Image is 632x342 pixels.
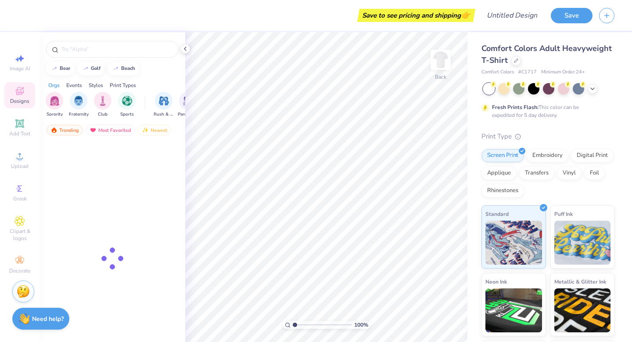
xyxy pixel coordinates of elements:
[47,125,83,135] div: Trending
[10,98,29,105] span: Designs
[481,149,524,162] div: Screen Print
[178,92,198,118] div: filter for Parent's Weekend
[359,9,473,22] div: Save to see pricing and shipping
[435,73,446,81] div: Back
[518,69,537,76] span: # C1717
[46,92,63,118] button: filter button
[481,167,517,180] div: Applique
[94,92,111,118] button: filter button
[89,81,103,89] div: Styles
[481,69,514,76] span: Comfort Colors
[159,96,169,106] img: Rush & Bid Image
[77,62,104,75] button: golf
[138,125,171,135] div: Newest
[91,66,101,71] div: golf
[118,92,136,118] button: filter button
[90,127,97,133] img: most_fav.gif
[32,315,64,323] strong: Need help?
[94,92,111,118] div: filter for Club
[50,96,60,106] img: Sorority Image
[118,92,136,118] div: filter for Sports
[485,288,542,332] img: Neon Ink
[69,92,89,118] button: filter button
[66,81,82,89] div: Events
[485,209,509,218] span: Standard
[461,10,470,20] span: 👉
[46,92,63,118] div: filter for Sorority
[183,96,193,106] img: Parent's Weekend Image
[557,167,582,180] div: Vinyl
[51,66,58,71] img: trend_line.gif
[122,96,132,106] img: Sports Image
[46,62,74,75] button: bear
[554,221,611,265] img: Puff Ink
[47,111,63,118] span: Sorority
[142,127,149,133] img: Newest.gif
[485,277,507,286] span: Neon Ink
[527,149,568,162] div: Embroidery
[554,288,611,332] img: Metallic & Glitter Ink
[9,267,30,274] span: Decorate
[554,209,573,218] span: Puff Ink
[10,65,30,72] span: Image AI
[9,130,30,137] span: Add Text
[178,111,198,118] span: Parent's Weekend
[541,69,585,76] span: Minimum Order: 24 +
[86,125,135,135] div: Most Favorited
[110,81,136,89] div: Print Types
[154,111,174,118] span: Rush & Bid
[4,228,35,242] span: Clipart & logos
[432,51,449,69] img: Back
[108,62,139,75] button: beach
[584,167,605,180] div: Foil
[551,8,592,23] button: Save
[492,104,539,111] strong: Fresh Prints Flash:
[121,66,135,71] div: beach
[492,103,600,119] div: This color can be expedited for 5 day delivery.
[50,127,57,133] img: trending.gif
[519,167,554,180] div: Transfers
[11,163,29,170] span: Upload
[98,96,108,106] img: Club Image
[61,45,173,54] input: Try "Alpha"
[69,92,89,118] div: filter for Fraternity
[82,66,89,71] img: trend_line.gif
[98,111,108,118] span: Club
[154,92,174,118] button: filter button
[13,195,27,202] span: Greek
[178,92,198,118] button: filter button
[74,96,83,106] img: Fraternity Image
[481,131,614,142] div: Print Type
[481,184,524,197] div: Rhinestones
[354,321,368,329] span: 100 %
[485,221,542,265] img: Standard
[60,66,70,71] div: bear
[154,92,174,118] div: filter for Rush & Bid
[48,81,60,89] div: Orgs
[69,111,89,118] span: Fraternity
[571,149,614,162] div: Digital Print
[481,43,612,65] span: Comfort Colors Adult Heavyweight T-Shirt
[112,66,119,71] img: trend_line.gif
[554,277,606,286] span: Metallic & Glitter Ink
[480,7,544,24] input: Untitled Design
[120,111,134,118] span: Sports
